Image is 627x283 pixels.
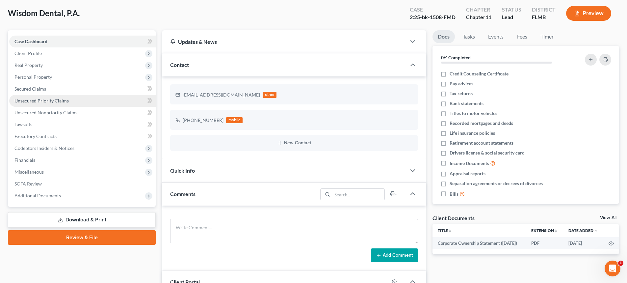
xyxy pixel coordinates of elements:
[432,237,526,249] td: Corporate Ownership Statement ([DATE])
[170,167,195,174] span: Quick Info
[9,119,156,130] a: Lawsuits
[450,100,483,107] span: Bank statements
[526,237,563,249] td: PDF
[14,181,42,186] span: SOFA Review
[9,95,156,107] a: Unsecured Priority Claims
[9,107,156,119] a: Unsecured Nonpriority Claims
[9,178,156,190] a: SOFA Review
[14,122,32,127] span: Lawsuits
[8,8,80,18] span: Wisdom Dental, P.A.
[14,133,57,139] span: Executory Contracts
[9,130,156,142] a: Executory Contracts
[14,86,46,92] span: Secured Claims
[8,230,156,245] a: Review & File
[432,30,455,43] a: Docs
[14,98,69,103] span: Unsecured Priority Claims
[170,38,398,45] div: Updates & News
[466,14,491,21] div: Chapter
[14,169,44,175] span: Miscellaneous
[450,71,509,77] span: Credit Counseling Certificate
[485,14,491,20] span: 11
[332,189,385,200] input: Search...
[605,261,620,276] iframe: Intercom live chat
[600,215,616,220] a: View All
[14,110,77,115] span: Unsecured Nonpriority Claims
[532,6,556,14] div: District
[594,229,598,233] i: expand_more
[438,228,452,233] a: Titleunfold_more
[14,74,52,80] span: Personal Property
[450,160,489,167] span: Income Documents
[450,120,513,127] span: Recorded mortgages and deeds
[14,157,35,163] span: Financials
[448,229,452,233] i: unfold_more
[410,6,456,14] div: Case
[410,14,456,21] div: 2:25-bk-1508-FMD
[371,248,418,262] button: Add Comment
[502,6,521,14] div: Status
[511,30,533,43] a: Fees
[226,117,243,123] div: mobile
[568,228,598,233] a: Date Added expand_more
[8,212,156,228] a: Download & Print
[450,110,497,117] span: Titles to motor vehicles
[170,191,196,197] span: Comments
[483,30,509,43] a: Events
[563,237,603,249] td: [DATE]
[14,193,61,198] span: Additional Documents
[535,30,559,43] a: Timer
[457,30,480,43] a: Tasks
[450,130,495,136] span: Life insurance policies
[170,62,189,68] span: Contact
[450,80,473,87] span: Pay advices
[450,90,473,97] span: Tax returns
[531,228,558,233] a: Extensionunfold_more
[554,229,558,233] i: unfold_more
[441,55,471,60] strong: 0% Completed
[14,145,74,151] span: Codebtors Insiders & Notices
[14,39,47,44] span: Case Dashboard
[532,14,556,21] div: FLMB
[566,6,611,21] button: Preview
[450,170,485,177] span: Appraisal reports
[618,261,623,266] span: 1
[9,83,156,95] a: Secured Claims
[450,191,458,197] span: Bills
[450,180,543,187] span: Separation agreements or decrees of divorces
[432,214,475,221] div: Client Documents
[14,62,43,68] span: Real Property
[183,117,223,124] div: [PHONE_NUMBER]
[450,140,513,146] span: Retirement account statements
[450,150,525,156] span: Drivers license & social security card
[502,14,521,21] div: Lead
[14,50,42,56] span: Client Profile
[183,92,260,98] div: [EMAIL_ADDRESS][DOMAIN_NAME]
[263,92,276,98] div: other
[466,6,491,14] div: Chapter
[175,140,413,146] button: New Contact
[9,36,156,47] a: Case Dashboard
